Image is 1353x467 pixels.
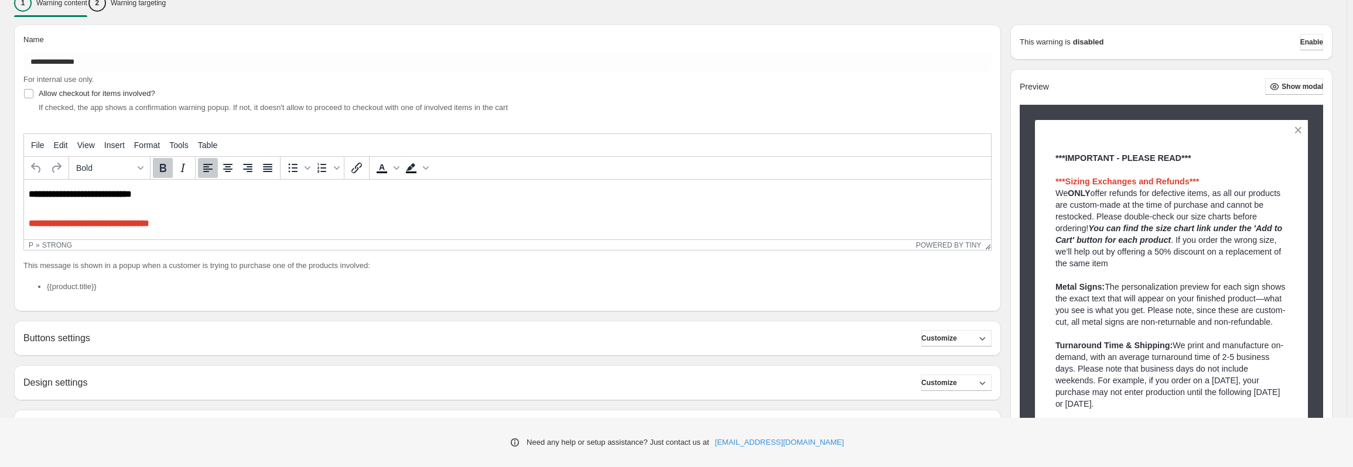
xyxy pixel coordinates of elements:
[1073,36,1104,48] strong: disabled
[312,158,341,178] div: Numbered list
[372,158,401,178] div: Text color
[921,375,992,391] button: Customize
[104,140,125,150] span: Insert
[1055,187,1288,281] p: We offer refunds for defective items, as all our products are custom-made at the time of purchase...
[39,103,508,112] span: If checked, the app shows a confirmation warning popup. If not, it doesn't allow to proceed to ch...
[173,158,193,178] button: Italic
[23,377,87,388] h2: Design settings
[23,260,992,272] p: This message is shown in a popup when a customer is trying to purchase one of the products involved:
[1282,82,1323,91] span: Show modal
[23,35,44,44] span: Name
[401,158,430,178] div: Background color
[921,334,957,343] span: Customize
[77,140,95,150] span: View
[31,140,45,150] span: File
[169,140,189,150] span: Tools
[981,240,991,250] div: Resize
[1055,281,1288,328] p: The personalization preview for each sign shows the exact text that will appear on your finished ...
[29,241,33,249] div: p
[36,241,40,249] div: »
[39,89,155,98] span: Allow checkout for items involved?
[5,9,962,211] body: Rich Text Area. Press ALT-0 for help.
[1055,224,1282,245] strong: You can find the size chart link under the 'Add to Cart' button for each product
[238,158,258,178] button: Align right
[1055,341,1173,350] strong: Turnaround Time & Shipping:
[1068,188,1090,198] strong: ONLY
[198,140,217,150] span: Table
[76,163,134,173] span: Bold
[218,158,238,178] button: Align center
[347,158,367,178] button: Insert/edit link
[198,158,218,178] button: Align left
[1020,36,1071,48] p: This warning is
[42,241,72,249] div: strong
[1300,34,1323,50] button: Enable
[1055,177,1200,186] strong: ***Sizing Exchanges and Refunds***
[283,158,312,178] div: Bullet list
[921,378,957,387] span: Customize
[1055,328,1288,410] p: We print and manufacture on-demand, with an average turnaround time of 2-5 business days. Please ...
[71,158,148,178] button: Formats
[1020,82,1049,92] h2: Preview
[54,140,68,150] span: Edit
[23,75,94,84] span: For internal use only.
[715,437,844,448] a: [EMAIL_ADDRESS][DOMAIN_NAME]
[916,241,982,249] a: Powered by Tiny
[1300,37,1323,47] span: Enable
[1055,282,1105,291] strong: Metal Signs:
[153,158,173,178] button: Bold
[134,140,160,150] span: Format
[24,180,991,239] iframe: Rich Text Area
[1265,78,1323,95] button: Show modal
[26,158,46,178] button: Undo
[258,158,278,178] button: Justify
[23,332,90,344] h2: Buttons settings
[46,158,66,178] button: Redo
[921,330,992,346] button: Customize
[47,281,992,293] li: {{product.title}}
